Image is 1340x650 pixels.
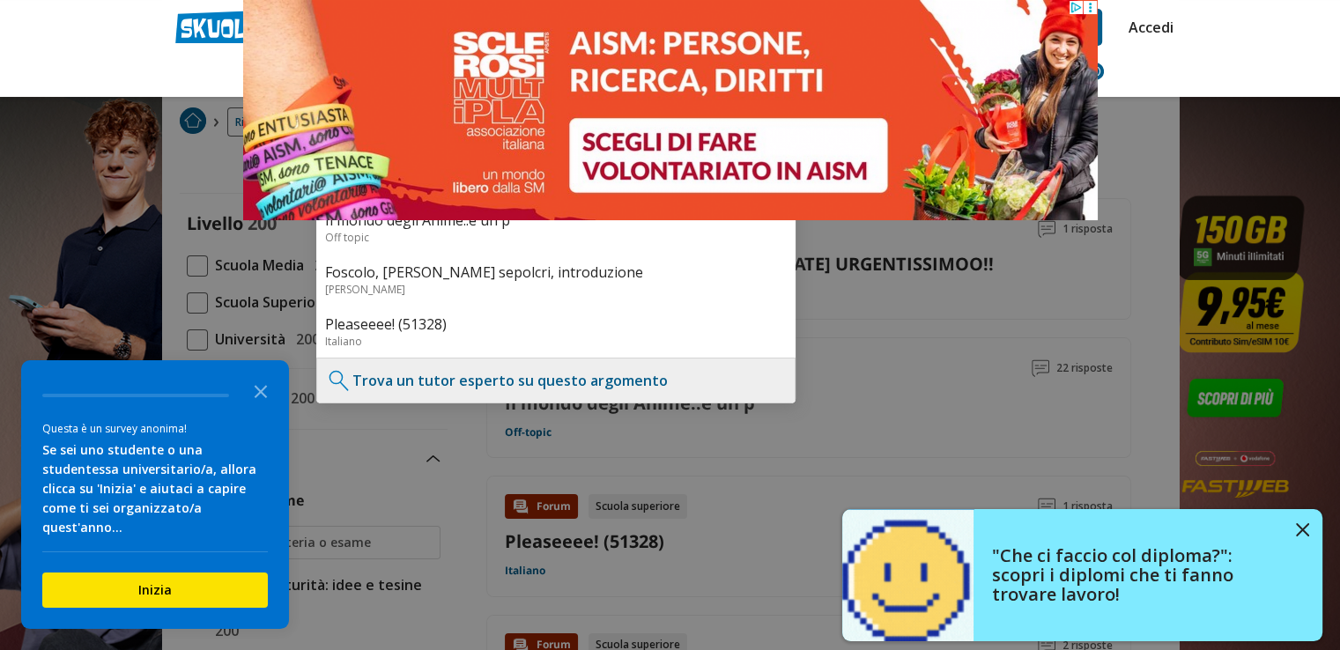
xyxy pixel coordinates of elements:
[992,546,1283,604] h4: "Che ci faccio col diploma?": scopri i diplomi che ti fanno trovare lavoro!
[325,262,787,282] a: Foscolo, [PERSON_NAME] sepolcri, introduzione
[42,420,268,437] div: Questa è un survey anonima!
[325,211,787,230] a: Il mondo degli Anime..e un p
[243,373,278,408] button: Close the survey
[1296,523,1309,536] img: close
[352,371,668,390] a: Trova un tutor esperto su questo argomento
[326,367,352,394] img: Trova un tutor esperto
[325,334,787,349] div: Italiano
[42,440,268,537] div: Se sei uno studente o una studentessa universitario/a, allora clicca su 'Inizia' e aiutaci a capi...
[325,230,787,245] div: Off topic
[325,282,787,297] div: [PERSON_NAME]
[21,360,289,629] div: Survey
[42,572,268,608] button: Inizia
[1129,9,1166,46] a: Accedi
[842,509,1322,641] a: "Che ci faccio col diploma?": scopri i diplomi che ti fanno trovare lavoro!
[325,314,787,334] a: Pleaseeee! (51328)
